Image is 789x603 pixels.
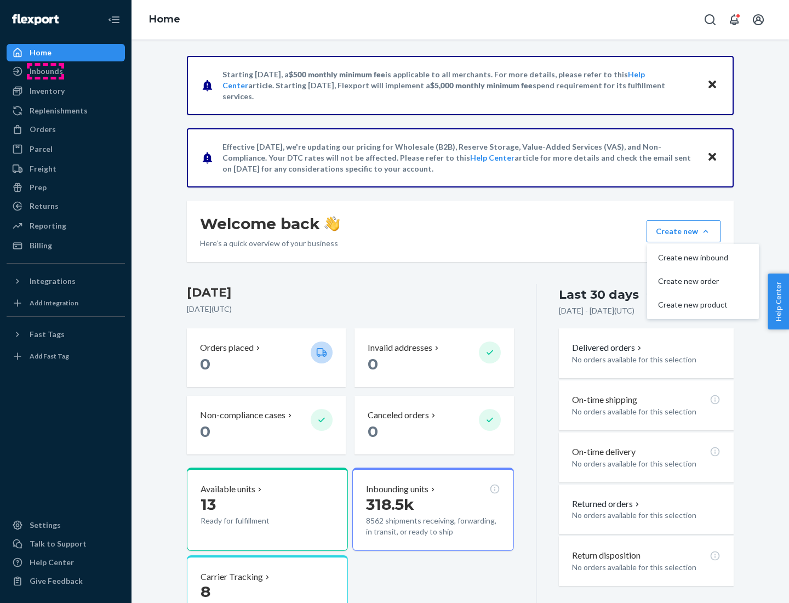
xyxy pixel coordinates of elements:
[7,554,125,571] a: Help Center
[200,342,254,354] p: Orders placed
[30,182,47,193] div: Prep
[7,217,125,235] a: Reporting
[187,396,346,454] button: Non-compliance cases 0
[149,13,180,25] a: Home
[7,272,125,290] button: Integrations
[366,483,428,496] p: Inbounding units
[7,516,125,534] a: Settings
[201,495,216,514] span: 13
[355,396,513,454] button: Canceled orders 0
[368,422,378,441] span: 0
[649,246,757,270] button: Create new inbound
[7,62,125,80] a: Inbounds
[30,220,66,231] div: Reporting
[201,571,263,583] p: Carrier Tracking
[658,277,728,285] span: Create new order
[572,562,721,573] p: No orders available for this selection
[30,66,63,77] div: Inbounds
[7,294,125,312] a: Add Integration
[187,284,514,301] h3: [DATE]
[368,342,432,354] p: Invalid addresses
[355,328,513,387] button: Invalid addresses 0
[30,276,76,287] div: Integrations
[705,77,719,93] button: Close
[12,14,59,25] img: Flexport logo
[30,105,88,116] div: Replenishments
[658,254,728,261] span: Create new inbound
[572,354,721,365] p: No orders available for this selection
[201,582,210,601] span: 8
[187,328,346,387] button: Orders placed 0
[572,498,642,510] button: Returned orders
[7,237,125,254] a: Billing
[30,201,59,212] div: Returns
[723,9,745,31] button: Open notifications
[352,468,513,551] button: Inbounding units318.5k8562 shipments receiving, forwarding, in transit, or ready to ship
[747,9,769,31] button: Open account menu
[559,286,639,303] div: Last 30 days
[368,355,378,373] span: 0
[647,220,721,242] button: Create newCreate new inboundCreate new orderCreate new product
[705,150,719,166] button: Close
[572,406,721,417] p: No orders available for this selection
[699,9,721,31] button: Open Search Box
[430,81,533,90] span: $5,000 monthly minimum fee
[572,394,637,406] p: On-time shipping
[572,342,644,354] button: Delivered orders
[649,293,757,317] button: Create new product
[140,4,189,36] ol: breadcrumbs
[7,102,125,120] a: Replenishments
[30,298,78,308] div: Add Integration
[7,121,125,138] a: Orders
[649,270,757,293] button: Create new order
[30,47,52,58] div: Home
[572,549,641,562] p: Return disposition
[7,535,125,553] a: Talk to Support
[200,409,285,422] p: Non-compliance cases
[7,160,125,178] a: Freight
[222,69,696,102] p: Starting [DATE], a is applicable to all merchants. For more details, please refer to this article...
[30,520,61,531] div: Settings
[768,274,789,329] button: Help Center
[30,576,83,587] div: Give Feedback
[30,557,74,568] div: Help Center
[222,141,696,174] p: Effective [DATE], we're updating our pricing for Wholesale (B2B), Reserve Storage, Value-Added Se...
[7,140,125,158] a: Parcel
[559,305,634,316] p: [DATE] - [DATE] ( UTC )
[30,124,56,135] div: Orders
[103,9,125,31] button: Close Navigation
[200,355,210,373] span: 0
[7,44,125,61] a: Home
[201,515,302,526] p: Ready for fulfillment
[324,216,340,231] img: hand-wave emoji
[30,240,52,251] div: Billing
[200,422,210,441] span: 0
[7,572,125,590] button: Give Feedback
[7,348,125,365] a: Add Fast Tag
[30,351,69,361] div: Add Fast Tag
[572,510,721,521] p: No orders available for this selection
[7,197,125,215] a: Returns
[30,163,56,174] div: Freight
[200,238,340,249] p: Here’s a quick overview of your business
[366,495,414,514] span: 318.5k
[470,153,514,162] a: Help Center
[368,409,429,422] p: Canceled orders
[572,458,721,469] p: No orders available for this selection
[30,144,53,155] div: Parcel
[200,214,340,234] h1: Welcome back
[7,179,125,196] a: Prep
[30,86,65,96] div: Inventory
[201,483,255,496] p: Available units
[289,70,385,79] span: $500 monthly minimum fee
[7,326,125,343] button: Fast Tags
[30,329,65,340] div: Fast Tags
[572,446,636,458] p: On-time delivery
[30,538,87,549] div: Talk to Support
[366,515,500,537] p: 8562 shipments receiving, forwarding, in transit, or ready to ship
[187,304,514,315] p: [DATE] ( UTC )
[187,468,348,551] button: Available units13Ready for fulfillment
